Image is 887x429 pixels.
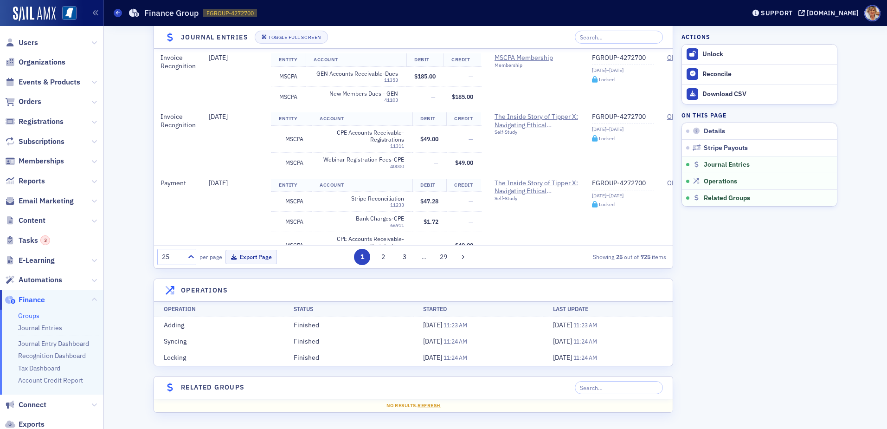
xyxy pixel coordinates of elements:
[5,57,65,67] a: Organizations
[592,67,654,73] div: [DATE]–[DATE]
[639,253,652,261] strong: 725
[284,301,414,317] th: Status
[704,127,725,136] span: Details
[418,402,441,409] span: Refresh
[503,253,667,261] div: Showing out of items
[412,112,447,125] th: Debit
[284,333,414,350] td: Finished
[19,215,45,226] span: Content
[320,163,404,169] div: 40000
[573,321,597,329] span: 11:23 AM
[434,241,438,249] span: —
[667,113,720,121] div: ORDITM-4253977
[320,156,404,163] span: Webinar Registration Fees-CPE
[412,179,447,192] th: Debit
[40,235,50,245] div: 3
[161,53,196,70] span: Invoice Recognition
[144,7,199,19] h1: Finance Group
[495,195,579,201] div: Self-Study
[19,156,64,166] span: Memberships
[5,156,64,166] a: Memberships
[154,350,284,366] td: Locking
[469,218,473,225] span: —
[18,339,89,348] a: Journal Entry Dashboard
[19,196,74,206] span: Email Marketing
[420,197,438,205] span: $47.28
[495,179,579,195] a: The Inside Story of Tipper X: Navigating Ethical Challenges for CPAs [[DATE]-[DATE]]
[681,111,837,119] h4: On this page
[469,72,473,80] span: —
[268,35,321,40] div: Toggle Full Screen
[423,337,443,345] span: [DATE]
[495,54,579,62] span: MSCPA Membership
[19,97,41,107] span: Orders
[443,354,467,361] span: 11:24 AM
[162,252,182,262] div: 25
[13,6,56,21] a: SailAMX
[209,179,228,187] span: [DATE]
[396,249,412,265] button: 3
[704,194,750,202] span: Related Groups
[19,255,55,266] span: E-Learning
[573,354,597,361] span: 11:24 AM
[314,77,398,83] div: 11353
[271,212,312,232] td: MSCPA
[354,249,370,265] button: 1
[702,50,832,58] div: Unlock
[667,54,720,62] a: ORDITM-4253949
[420,135,438,143] span: $49.00
[284,350,414,366] td: Finished
[5,77,80,87] a: Events & Products
[592,179,654,188] a: FGROUP-4272700
[575,31,663,44] input: Search…
[807,9,859,17] div: [DOMAIN_NAME]
[225,250,277,264] button: Export Page
[154,301,284,317] th: Operation
[704,161,750,169] span: Journal Entries
[469,197,473,205] span: —
[199,253,222,261] label: per page
[19,275,62,285] span: Automations
[553,353,573,362] span: [DATE]
[5,275,62,285] a: Automations
[18,364,60,372] a: Tax Dashboard
[19,117,64,127] span: Registrations
[5,97,41,107] a: Orders
[414,72,436,80] span: $185.00
[469,135,473,143] span: —
[161,179,186,187] span: Payment
[161,402,666,409] div: No results.
[154,333,284,350] td: Syncing
[443,338,467,345] span: 11:24 AM
[553,337,573,345] span: [DATE]
[614,253,624,261] strong: 25
[19,77,80,87] span: Events & Products
[667,179,720,188] a: ORDITM-4253977
[271,112,312,125] th: Entity
[495,62,579,68] div: Membership
[255,31,328,44] button: Toggle Full Screen
[592,113,654,121] a: FGROUP-4272700
[181,32,248,42] h4: Journal Entries
[19,57,65,67] span: Organizations
[320,195,404,202] span: Stripe Reconciliation
[5,136,64,147] a: Subscriptions
[424,218,438,225] span: $1.72
[320,129,404,143] span: CPE Accounts Receivable-Registrations
[599,77,615,82] div: Locked
[702,90,832,98] div: Download CSV
[434,159,438,166] span: —
[592,126,654,132] div: [DATE]–[DATE]
[704,177,737,186] span: Operations
[431,93,436,100] span: —
[209,112,228,121] span: [DATE]
[682,45,837,64] button: Unlock
[314,90,398,97] span: New Members Dues - GEN
[495,129,579,135] div: Self-Study
[5,176,45,186] a: Reports
[443,53,481,66] th: Credit
[5,38,38,48] a: Users
[5,295,45,305] a: Finance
